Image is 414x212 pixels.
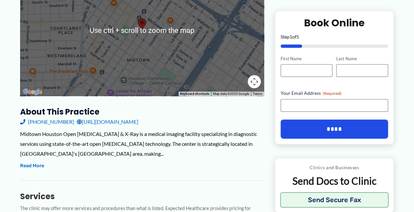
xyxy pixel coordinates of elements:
a: Terms (opens in new tab) [253,92,262,95]
span: 5 [296,34,299,40]
label: Your Email Address [281,90,388,97]
div: Midtown Houston Open [MEDICAL_DATA] & X-Ray is a medical imaging facility specializing in diagnos... [20,129,264,158]
a: [URL][DOMAIN_NAME] [77,117,138,127]
button: Send Secure Fax [280,193,389,208]
label: Last Name [336,56,388,62]
span: 1 [290,34,292,40]
p: Clinics and Businesses [280,164,389,172]
img: Google [22,88,43,96]
button: Map camera controls [248,75,261,88]
span: Map data ©2025 Google [213,92,249,95]
h3: About this practice [20,107,264,117]
p: Step of [281,35,388,39]
p: Send Docs to Clinic [280,175,389,188]
button: Read More [20,162,44,170]
button: Keyboard shortcuts [180,92,209,96]
span: (Required) [323,91,342,96]
label: First Name [281,56,332,62]
h3: Services [20,191,264,201]
a: Open this area in Google Maps (opens a new window) [22,88,43,96]
a: [PHONE_NUMBER] [20,117,74,127]
h2: Book Online [281,16,388,29]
